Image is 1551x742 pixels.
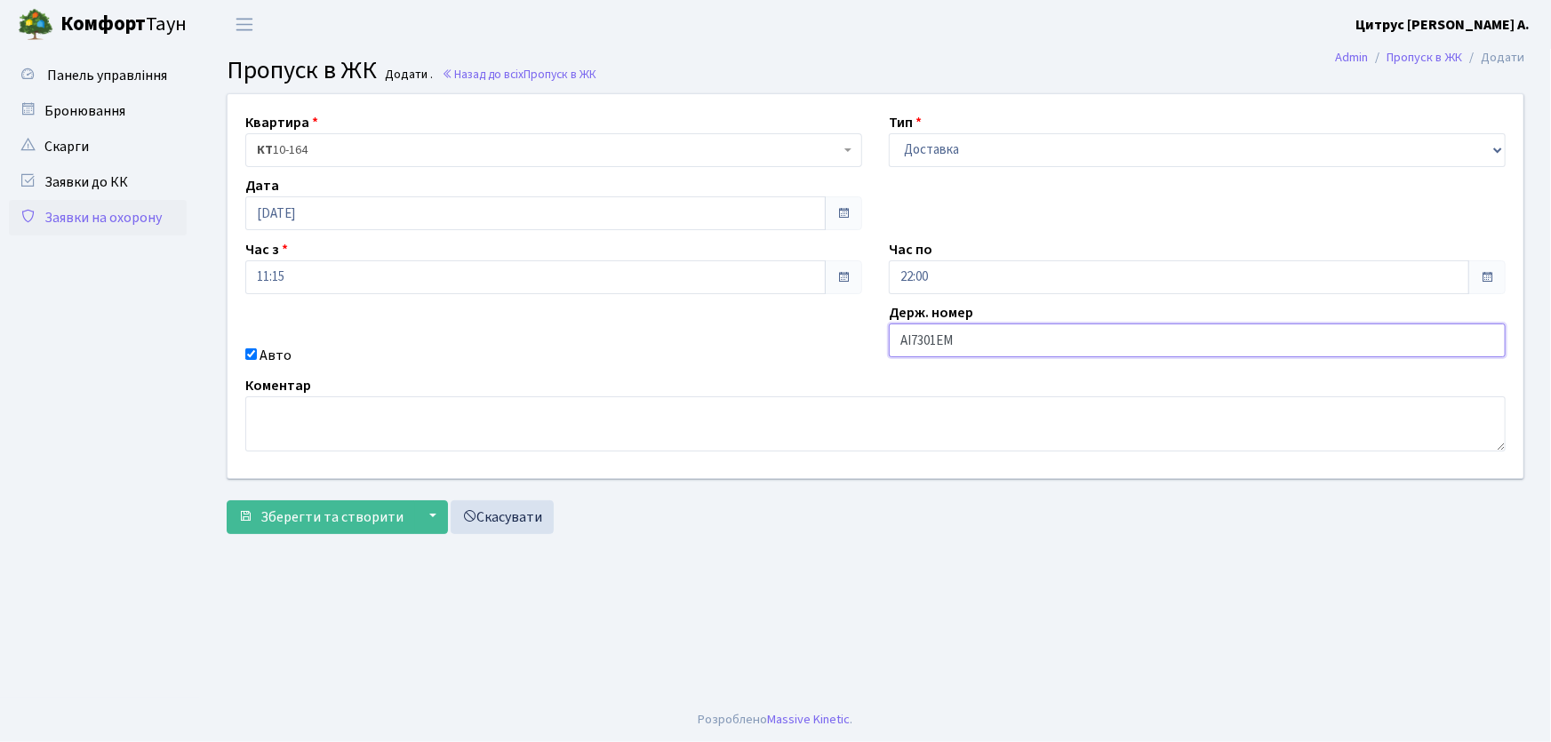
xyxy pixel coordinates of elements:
[889,239,932,260] label: Час по
[768,710,851,729] a: Massive Kinetic
[9,93,187,129] a: Бронювання
[245,112,318,133] label: Квартира
[9,129,187,164] a: Скарги
[9,164,187,200] a: Заявки до КК
[257,141,840,159] span: <b>КТ</b>&nbsp;&nbsp;&nbsp;&nbsp;10-164
[257,141,273,159] b: КТ
[60,10,146,38] b: Комфорт
[1355,15,1530,35] b: Цитрус [PERSON_NAME] А.
[9,200,187,235] a: Заявки на охорону
[245,133,862,167] span: <b>КТ</b>&nbsp;&nbsp;&nbsp;&nbsp;10-164
[227,500,415,534] button: Зберегти та створити
[1308,39,1551,76] nav: breadcrumb
[1462,48,1524,68] li: Додати
[227,52,377,88] span: Пропуск в ЖК
[60,10,187,40] span: Таун
[18,7,53,43] img: logo.png
[1355,14,1530,36] a: Цитрус [PERSON_NAME] А.
[451,500,554,534] a: Скасувати
[222,10,267,39] button: Переключити навігацію
[245,239,288,260] label: Час з
[889,302,973,323] label: Держ. номер
[889,323,1506,357] input: AA0001AA
[382,68,434,83] small: Додати .
[1335,48,1368,67] a: Admin
[260,507,404,527] span: Зберегти та створити
[9,58,187,93] a: Панель управління
[245,375,311,396] label: Коментар
[1387,48,1462,67] a: Пропуск в ЖК
[260,345,292,366] label: Авто
[47,66,167,85] span: Панель управління
[699,710,853,730] div: Розроблено .
[889,112,922,133] label: Тип
[524,66,596,83] span: Пропуск в ЖК
[245,175,279,196] label: Дата
[442,66,596,83] a: Назад до всіхПропуск в ЖК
